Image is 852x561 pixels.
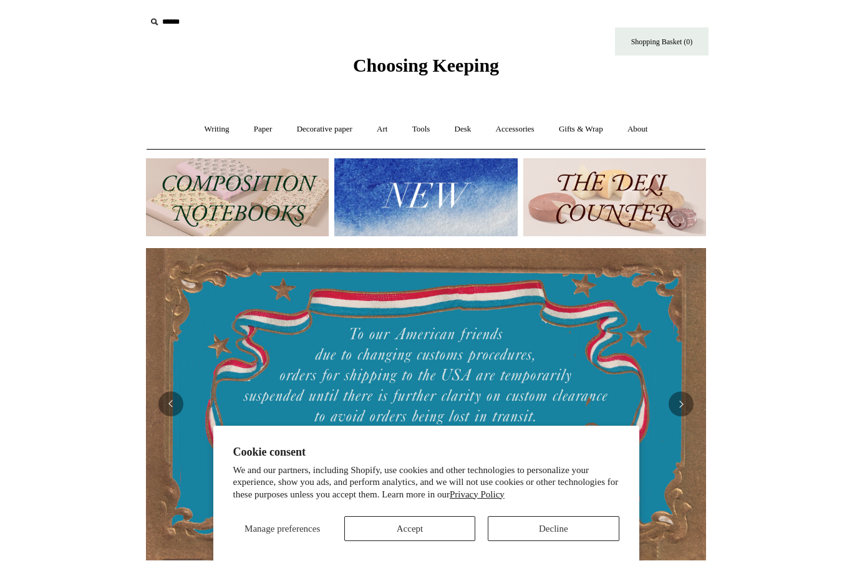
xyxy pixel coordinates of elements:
button: Previous [158,391,183,416]
a: Decorative paper [286,113,364,146]
img: The Deli Counter [523,158,706,236]
a: Writing [193,113,241,146]
a: Choosing Keeping [353,65,499,74]
img: USA PSA .jpg__PID:33428022-6587-48b7-8b57-d7eefc91f15a [146,248,706,560]
a: Paper [243,113,284,146]
a: Privacy Policy [450,489,505,499]
button: Next [669,391,694,416]
span: Choosing Keeping [353,55,499,75]
a: Shopping Basket (0) [615,27,709,55]
button: Decline [488,516,619,541]
img: 202302 Composition ledgers.jpg__PID:69722ee6-fa44-49dd-a067-31375e5d54ec [146,158,329,236]
h2: Cookie consent [233,446,619,459]
img: New.jpg__PID:f73bdf93-380a-4a35-bcfe-7823039498e1 [334,158,517,236]
a: Desk [443,113,483,146]
a: About [616,113,659,146]
a: Art [365,113,399,146]
button: Accept [344,516,475,541]
a: Tools [401,113,442,146]
button: Manage preferences [233,516,332,541]
a: Gifts & Wrap [548,113,614,146]
span: Manage preferences [244,524,320,534]
p: We and our partners, including Shopify, use cookies and other technologies to personalize your ex... [233,464,619,501]
a: Accessories [485,113,546,146]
